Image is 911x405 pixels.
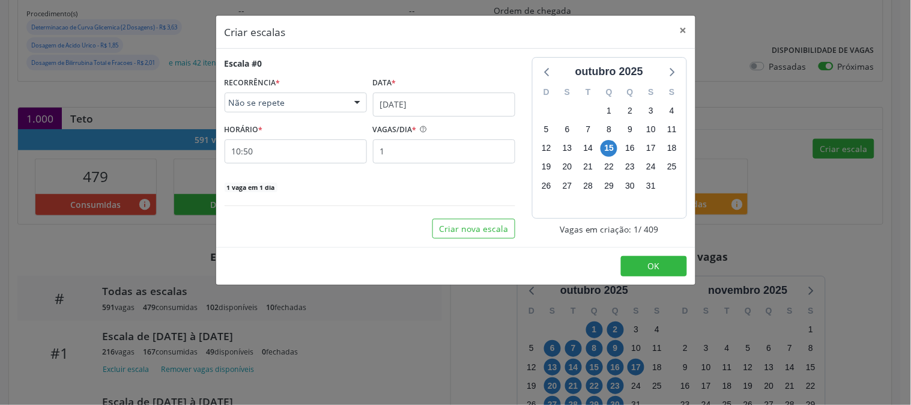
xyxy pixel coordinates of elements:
span: sexta-feira, 3 de outubro de 2025 [643,102,659,119]
span: / 409 [639,223,659,236]
div: Escala #0 [225,57,262,70]
span: domingo, 19 de outubro de 2025 [538,159,555,175]
span: terça-feira, 28 de outubro de 2025 [580,177,597,194]
span: sexta-feira, 10 de outubro de 2025 [643,121,659,138]
span: segunda-feira, 20 de outubro de 2025 [559,159,576,175]
input: Selecione uma data [373,93,515,117]
span: segunda-feira, 27 de outubro de 2025 [559,177,576,194]
span: quarta-feira, 22 de outubro de 2025 [601,159,617,175]
span: domingo, 26 de outubro de 2025 [538,177,555,194]
span: Não se repete [229,97,342,109]
div: Q [599,83,620,102]
span: quinta-feira, 30 de outubro de 2025 [622,177,638,194]
label: VAGAS/DIA [373,121,417,139]
div: S [641,83,662,102]
span: sábado, 18 de outubro de 2025 [664,140,680,157]
span: quarta-feira, 29 de outubro de 2025 [601,177,617,194]
span: terça-feira, 14 de outubro de 2025 [580,140,597,157]
span: segunda-feira, 13 de outubro de 2025 [559,140,576,157]
span: terça-feira, 7 de outubro de 2025 [580,121,597,138]
div: D [536,83,557,102]
span: segunda-feira, 6 de outubro de 2025 [559,121,576,138]
input: 00:00 [225,139,367,163]
span: quarta-feira, 1 de outubro de 2025 [601,102,617,119]
span: quinta-feira, 23 de outubro de 2025 [622,159,638,175]
span: sábado, 4 de outubro de 2025 [664,102,680,119]
span: 1 vaga em 1 dia [225,183,277,192]
ion-icon: help circle outline [417,121,428,133]
h5: Criar escalas [225,24,286,40]
span: quarta-feira, 15 de outubro de 2025 [601,140,617,157]
span: domingo, 5 de outubro de 2025 [538,121,555,138]
span: quinta-feira, 2 de outubro de 2025 [622,102,638,119]
div: S [557,83,578,102]
span: sexta-feira, 24 de outubro de 2025 [643,159,659,175]
button: Close [671,16,695,45]
span: quinta-feira, 9 de outubro de 2025 [622,121,638,138]
span: sábado, 25 de outubro de 2025 [664,159,680,175]
span: sábado, 11 de outubro de 2025 [664,121,680,138]
div: Vagas em criação: 1 [532,223,687,236]
button: OK [621,256,687,276]
div: S [662,83,683,102]
div: outubro 2025 [571,64,648,80]
label: RECORRÊNCIA [225,74,280,93]
label: Data [373,74,396,93]
span: domingo, 12 de outubro de 2025 [538,140,555,157]
span: sexta-feira, 31 de outubro de 2025 [643,177,659,194]
button: Criar nova escala [432,219,515,239]
span: terça-feira, 21 de outubro de 2025 [580,159,597,175]
span: quarta-feira, 8 de outubro de 2025 [601,121,617,138]
span: sexta-feira, 17 de outubro de 2025 [643,140,659,157]
div: T [578,83,599,102]
div: Q [620,83,641,102]
label: HORÁRIO [225,121,263,139]
span: quinta-feira, 16 de outubro de 2025 [622,140,638,157]
span: OK [648,260,660,272]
